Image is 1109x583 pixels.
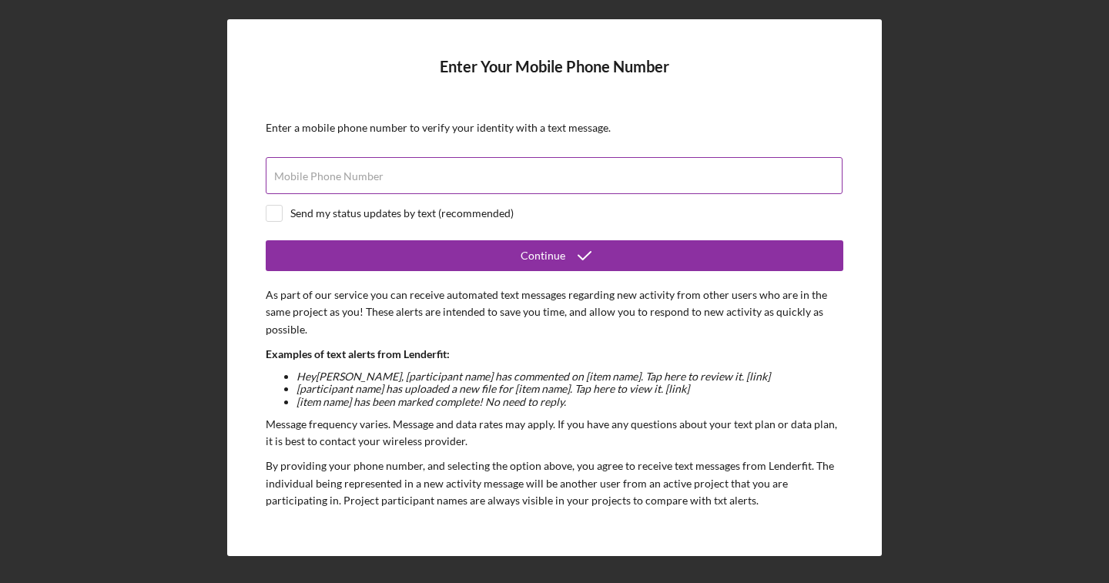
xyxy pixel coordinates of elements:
li: [item name] has been marked complete! No need to reply. [297,396,843,408]
li: [participant name] has uploaded a new file for [item name]. Tap here to view it. [link] [297,383,843,395]
p: By providing your phone number, and selecting the option above, you agree to receive text message... [266,457,843,509]
p: Examples of text alerts from Lenderfit: [266,346,843,363]
li: Hey [PERSON_NAME] , [participant name] has commented on [item name]. Tap here to review it. [link] [297,370,843,383]
button: Continue [266,240,843,271]
p: As part of our service you can receive automated text messages regarding new activity from other ... [266,286,843,338]
p: Message frequency varies. Message and data rates may apply. If you have any questions about your ... [266,416,843,451]
label: Mobile Phone Number [274,170,384,183]
div: Continue [521,240,565,271]
div: Enter a mobile phone number to verify your identity with a text message. [266,122,843,134]
h4: Enter Your Mobile Phone Number [266,58,843,99]
div: Send my status updates by text (recommended) [290,207,514,219]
